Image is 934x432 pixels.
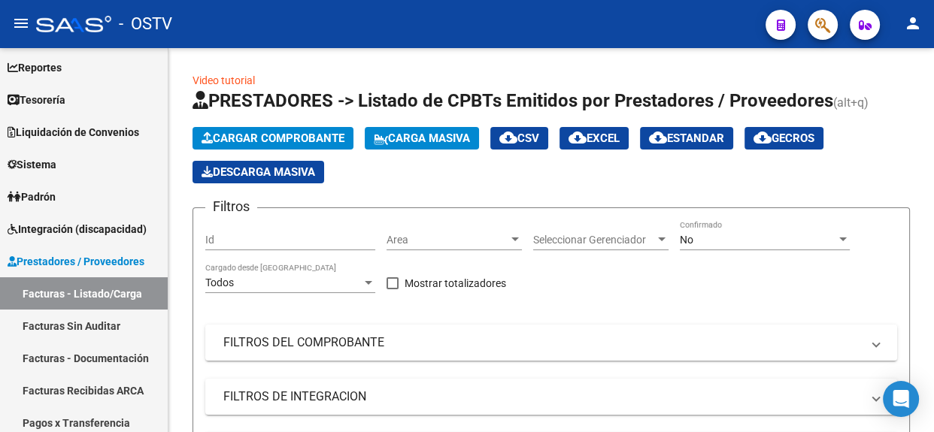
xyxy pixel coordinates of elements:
[193,161,324,183] button: Descarga Masiva
[8,124,139,140] span: Liquidación de Convenios
[640,127,733,150] button: Estandar
[883,381,919,417] div: Open Intercom Messenger
[193,127,353,150] button: Cargar Comprobante
[533,234,655,246] span: Seleccionar Gerenciador
[569,128,587,147] mat-icon: cloud_download
[8,59,62,76] span: Reportes
[205,196,257,217] h3: Filtros
[202,131,344,145] span: Cargar Comprobante
[223,334,861,351] mat-panel-title: FILTROS DEL COMPROBANTE
[754,131,814,145] span: Gecros
[8,253,144,270] span: Prestadores / Proveedores
[559,127,629,150] button: EXCEL
[193,161,324,183] app-download-masive: Descarga masiva de comprobantes (adjuntos)
[205,379,897,415] mat-expansion-panel-header: FILTROS DE INTEGRACION
[193,90,833,111] span: PRESTADORES -> Listado de CPBTs Emitidos por Prestadores / Proveedores
[8,221,147,237] span: Integración (discapacidad)
[8,156,56,173] span: Sistema
[499,131,539,145] span: CSV
[680,234,693,246] span: No
[499,128,517,147] mat-icon: cloud_download
[754,128,772,147] mat-icon: cloud_download
[8,189,56,205] span: Padrón
[205,325,897,361] mat-expansion-panel-header: FILTROS DEL COMPROBANTE
[569,131,620,145] span: EXCEL
[405,274,506,292] span: Mostrar totalizadores
[365,127,479,150] button: Carga Masiva
[387,234,508,246] span: Area
[12,14,30,32] mat-icon: menu
[649,131,724,145] span: Estandar
[833,95,869,110] span: (alt+q)
[374,131,470,145] span: Carga Masiva
[205,276,234,289] span: Todos
[193,74,255,86] a: Video tutorial
[8,92,65,108] span: Tesorería
[119,8,172,41] span: - OSTV
[202,165,315,179] span: Descarga Masiva
[649,128,667,147] mat-icon: cloud_download
[490,127,548,150] button: CSV
[744,127,823,150] button: Gecros
[904,14,922,32] mat-icon: person
[223,388,861,405] mat-panel-title: FILTROS DE INTEGRACION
